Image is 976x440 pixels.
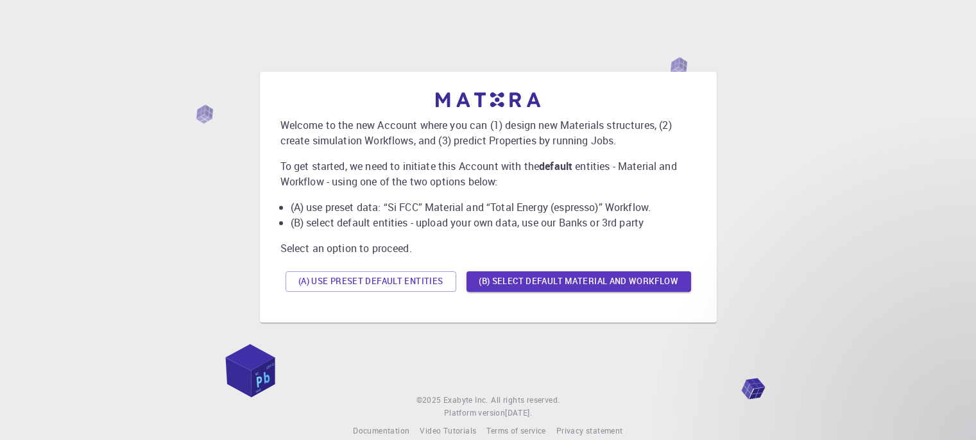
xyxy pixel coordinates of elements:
[420,425,476,436] span: Video Tutorials
[280,158,696,189] p: To get started, we need to initiate this Account with the entities - Material and Workflow - usin...
[932,396,963,427] iframe: Intercom live chat
[486,425,545,437] a: Terms of service
[444,407,505,419] span: Platform version
[420,425,476,437] a: Video Tutorials
[443,394,488,407] a: Exabyte Inc.
[491,394,560,407] span: All rights reserved.
[486,425,545,436] span: Terms of service
[291,215,696,230] li: (B) select default entities - upload your own data, use our Banks or 3rd party
[505,407,532,418] span: [DATE] .
[280,117,696,148] p: Welcome to the new Account where you can (1) design new Materials structures, (2) create simulati...
[353,425,409,436] span: Documentation
[291,199,696,215] li: (A) use preset data: “Si FCC” Material and “Total Energy (espresso)” Workflow.
[280,241,696,256] p: Select an option to proceed.
[505,407,532,419] a: [DATE].
[443,394,488,405] span: Exabyte Inc.
[416,394,443,407] span: © 2025
[539,159,572,173] b: default
[556,425,623,437] a: Privacy statement
[353,425,409,437] a: Documentation
[556,425,623,436] span: Privacy statement
[286,271,456,292] button: (A) Use preset default entities
[436,92,541,107] img: logo
[467,271,691,292] button: (B) Select default material and workflow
